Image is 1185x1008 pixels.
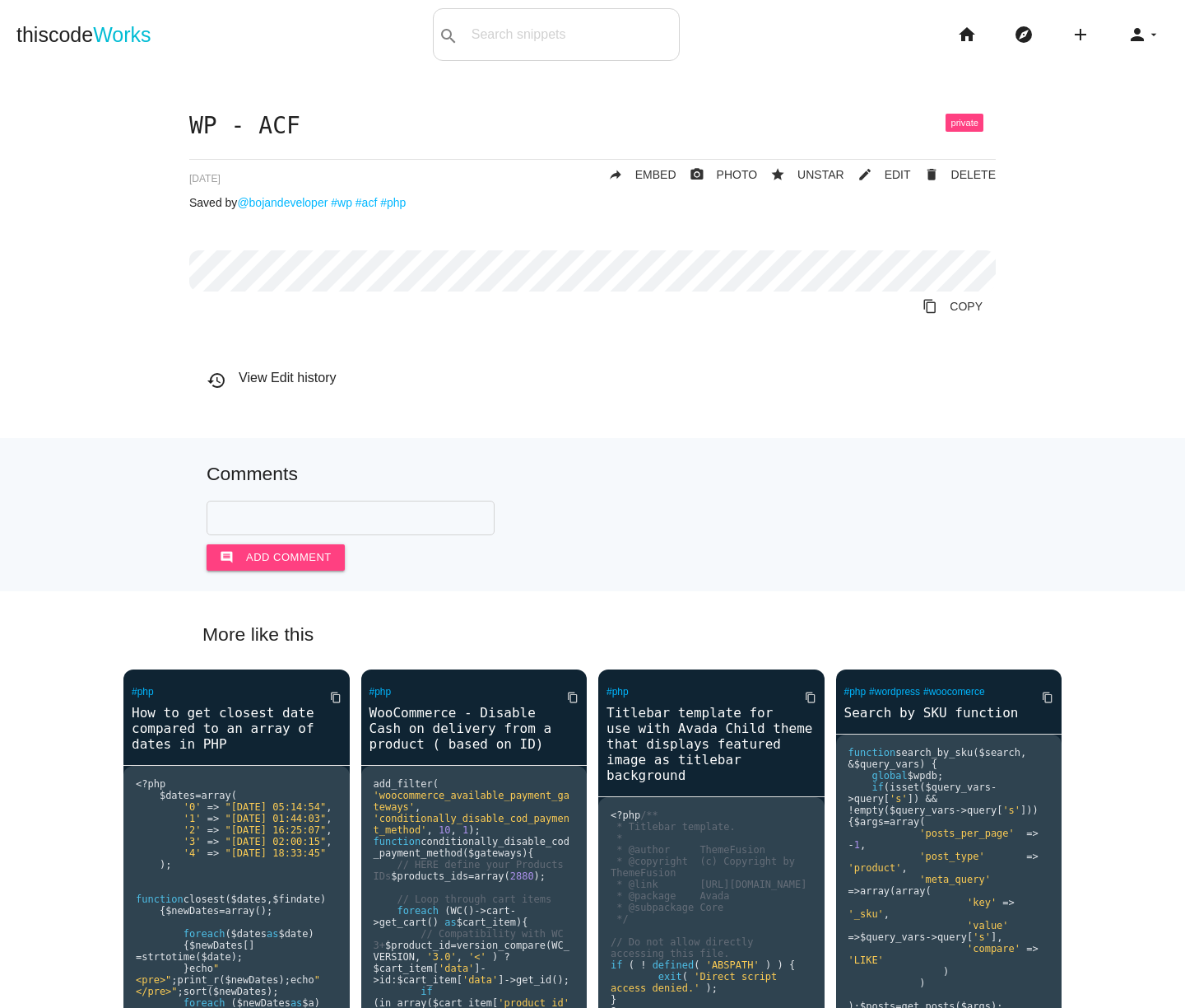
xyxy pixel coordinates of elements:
span: [ [884,793,890,805]
span: => [1026,851,1038,862]
span: "[DATE] 16:25:07" [225,824,326,836]
span: 'post_type' [919,851,984,862]
span: $query_vars [854,758,919,770]
span: ); [706,982,718,994]
span: array [225,905,254,917]
span: "[DATE] 01:44:03" [225,813,326,824]
span: 'compare' [967,943,1020,954]
span: php $dates [136,778,195,801]
span: => [207,824,219,836]
span: ( [225,928,230,940]
span: => [848,931,860,943]
span: , [427,824,433,836]
span: ; [171,974,177,986]
i: star [770,160,785,189]
span: 'conditionally_disable_cod_payment_method' [374,813,569,836]
span: 1 [462,824,468,836]
span: empty [854,805,884,816]
span: = [219,905,225,917]
span: $newDates [225,974,278,986]
span: strtotime [142,951,195,963]
span: $findate [272,894,320,905]
span: , [326,801,332,813]
span: array [890,816,919,828]
span: function [848,747,896,758]
span: WC [450,905,462,917]
span: $cart_item [374,963,433,974]
span: 'key' [967,897,997,908]
a: Titlebar template for use with Avada Child theme that displays featured image as titlebar background [598,703,825,785]
span: ( [884,782,890,793]
span: (); [255,905,273,917]
span: ( [462,847,468,859]
span: ( [231,790,237,801]
span: ) [943,966,949,978]
span: $query_vars [890,805,955,816]
span: ) [320,894,326,905]
span: , [415,801,421,813]
span: , [326,836,332,847]
span: // Do not allow directly accessing this file. [611,936,760,959]
span: ) [919,978,925,989]
span: ( [207,986,213,997]
a: mode_editEDIT [844,160,911,189]
span: 10 [439,824,450,836]
span: } [184,963,189,974]
i: content_copy [330,683,342,712]
span: $query_vars [860,931,925,943]
span: if [611,959,622,971]
a: @bojandeveloper [237,196,328,209]
span: , [326,813,332,824]
span: isset [890,782,919,793]
span: "[DATE] 18:33:45" [225,847,326,859]
span: => [207,836,219,847]
span: $dates [231,894,267,905]
span: DELETE [951,168,996,181]
span: ); [267,986,278,997]
span: 1 [854,839,860,851]
span: [DATE] [189,173,221,184]
span: && [925,793,936,805]
span: EDIT [885,168,911,181]
a: Copy to Clipboard [1029,683,1053,712]
span: => [207,801,219,813]
span: ( [925,885,931,897]
span: closest [184,894,225,905]
span: { [932,758,937,770]
i: history [207,371,226,390]
span: 'woocommerce_available_payment_gateways' [374,790,569,813]
span: ( [973,747,978,758]
span: 's' [973,931,991,943]
i: home [957,8,977,61]
i: content_copy [567,683,579,712]
h5: More like this [178,624,1007,645]
span: array [895,885,925,897]
span: (); [551,974,569,986]
span: ( [694,959,699,971]
span: ! [848,805,854,816]
span: ) [492,951,498,963]
span: 'meta_query' [919,874,991,885]
span: Works [93,23,151,46]
span: , [457,951,462,963]
a: #wordpress [869,686,920,698]
span: $search [978,747,1020,758]
i: content_copy [805,683,816,712]
a: #php [380,196,406,209]
input: Search snippets [463,17,679,52]
span: $gateways [468,847,522,859]
span: => [1026,943,1038,954]
span: if [421,986,432,997]
span: -> [955,805,967,816]
a: Copy to Clipboard [792,683,816,712]
span: [ [433,963,439,974]
span: '4' [184,847,202,859]
span: , [415,951,421,963]
span: ); [278,974,290,986]
span: ( [919,816,925,828]
i: person [1127,8,1147,61]
span: $products_ids [391,870,468,882]
span: defined [653,959,695,971]
span: [ [967,931,973,943]
span: add_filter [374,778,433,790]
